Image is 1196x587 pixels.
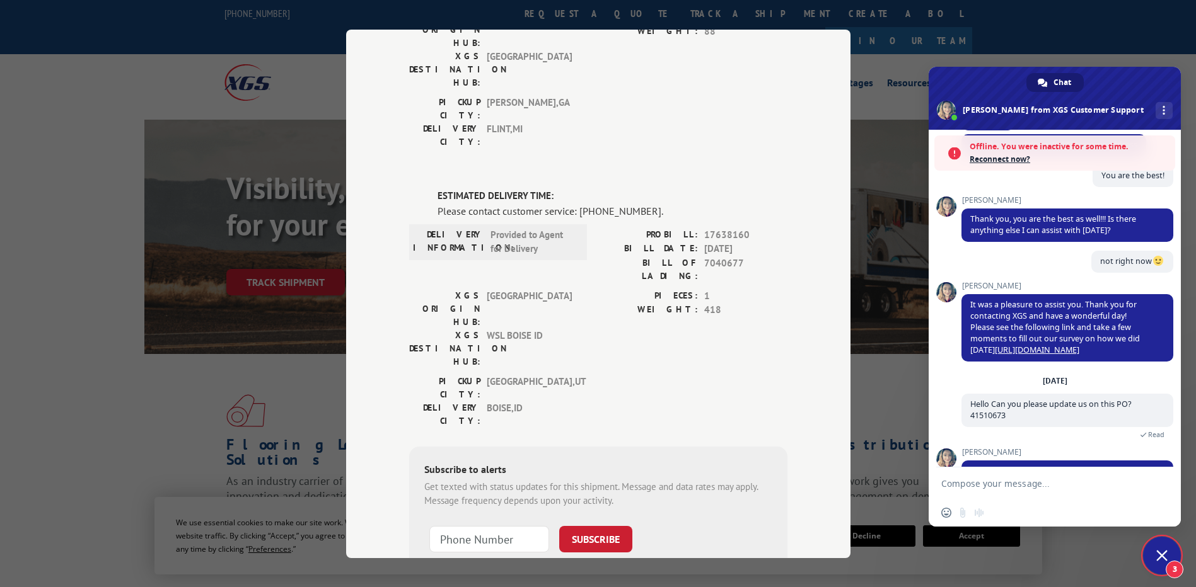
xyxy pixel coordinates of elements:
span: Hello! My name is [PERSON_NAME]. Please bear with me while I check on this for you [970,465,1164,487]
span: [PERSON_NAME] [961,196,1173,205]
div: Chat [1026,73,1084,92]
label: WEIGHT: [598,303,698,317]
label: BILL OF LADING: [598,256,698,282]
div: Subscribe to alerts [424,461,772,479]
div: Close chat [1143,537,1181,574]
label: XGS ORIGIN HUB: [409,288,480,328]
label: BILL DATE: [598,242,698,256]
span: You are the best! [1101,170,1164,181]
span: Thank you, you are the best as well!!! Is there anything else I can assist with [DATE]? [970,214,1136,236]
label: WEIGHT: [598,24,698,38]
button: SUBSCRIBE [559,525,632,552]
span: 17638160 [704,227,787,242]
span: [GEOGRAPHIC_DATA] [487,288,572,328]
div: More channels [1156,102,1173,119]
span: FLINT , MI [487,122,572,149]
input: Phone Number [429,525,549,552]
span: 7040677 [704,256,787,282]
span: Offline. You were inactive for some time. [970,140,1169,153]
span: 418 [704,303,787,317]
label: PIECES: [598,288,698,303]
div: Please contact customer service: [PHONE_NUMBER]. [438,203,787,218]
span: Provided to Agent for Delivery [491,227,576,256]
span: 88 [704,24,787,38]
span: [PERSON_NAME] [961,448,1173,457]
label: PICKUP CITY: [409,96,480,122]
div: [DATE] [1043,377,1067,385]
span: [PERSON_NAME] , GA [487,96,572,122]
label: DELIVERY INFORMATION: [413,227,484,256]
label: PICKUP CITY: [409,374,480,401]
span: Insert an emoji [941,508,951,518]
span: not right now [1100,256,1164,266]
label: PROBILL: [598,227,698,242]
label: DELIVERY CITY: [409,401,480,427]
span: Hello Can you please update us on this PO? 41510673 [970,399,1131,421]
span: Chat [1054,73,1071,92]
a: [URL][DOMAIN_NAME] [995,345,1079,355]
span: Read [1148,430,1164,439]
label: XGS DESTINATION HUB: [409,328,480,368]
span: 1 [704,288,787,303]
span: [GEOGRAPHIC_DATA] [487,50,572,89]
textarea: Compose your message... [941,478,1141,489]
div: Get texted with status updates for this shipment. Message and data rates may apply. Message frequ... [424,479,772,508]
span: Reconnect now? [970,153,1169,166]
span: BOISE , ID [487,401,572,427]
span: 3 [1166,561,1183,578]
label: XGS ORIGIN HUB: [409,10,480,50]
span: [DATE] [704,242,787,256]
label: DELIVERY CITY: [409,122,480,149]
span: [GEOGRAPHIC_DATA] [487,10,572,50]
label: ESTIMATED DELIVERY TIME: [438,189,787,203]
span: [PERSON_NAME] [961,282,1173,290]
span: [GEOGRAPHIC_DATA] , UT [487,374,572,401]
label: XGS DESTINATION HUB: [409,50,480,89]
span: WSL BOISE ID [487,328,572,368]
span: It was a pleasure to assist you. Thank you for contacting XGS and have a wonderful day! Please se... [970,299,1140,355]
